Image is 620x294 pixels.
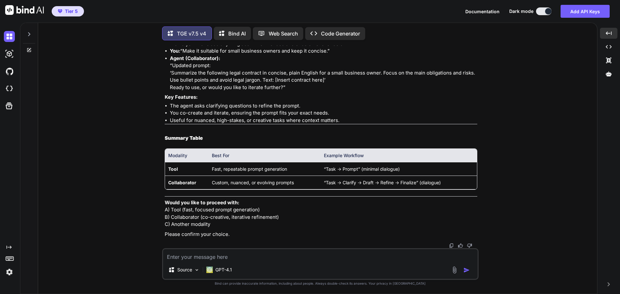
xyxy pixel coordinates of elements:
li: “Updated prompt: ‘Summarize the following legal contract in concise, plain English for a small bu... [170,55,477,91]
th: Best For [209,149,321,162]
p: TGE v7.5 v4 [177,30,206,37]
img: copy [449,243,454,248]
th: Example Workflow [321,149,477,162]
img: githubDark [4,66,15,77]
img: Pick Models [194,267,200,273]
p: GPT-4.1 [215,267,232,273]
li: Useful for nuanced, high-stakes, or creative tasks where context matters. [170,117,477,124]
strong: Tool [168,166,178,172]
p: Bind AI [228,30,246,37]
img: darkAi-studio [4,48,15,59]
th: Modality [165,149,209,162]
button: premiumTier 5 [52,6,84,16]
span: Tier 5 [65,8,78,15]
img: settings [4,267,15,278]
p: A) Tool (fast, focused prompt generation) B) Collaborator (co-creative, iterative refinement) C) ... [165,199,477,228]
img: like [458,243,463,248]
p: Web Search [269,30,298,37]
p: Code Generator [321,30,360,37]
img: darkChat [4,31,15,42]
li: The agent asks clarifying questions to refine the prompt. [170,102,477,110]
strong: Key Features: [165,94,198,100]
p: Source [177,267,192,273]
img: Bind AI [5,5,44,15]
img: icon [463,267,470,273]
strong: Summary Table [165,135,203,141]
li: You co-create and iterate, ensuring the prompt fits your exact needs. [170,109,477,117]
button: Documentation [465,8,500,15]
img: dislike [467,243,472,248]
span: Documentation [465,9,500,14]
span: Dark mode [509,8,533,15]
strong: You: [170,48,180,54]
td: “Task → Prompt” (minimal dialogue) [321,162,477,176]
p: Please confirm your choice. [165,231,477,238]
li: “Make it suitable for small business owners and keep it concise.” [170,47,477,55]
img: attachment [451,266,458,274]
img: cloudideIcon [4,83,15,94]
strong: Collaborator [168,180,196,185]
strong: Agent (Collaborator): [170,55,220,61]
p: Bind can provide inaccurate information, including about people. Always double-check its answers.... [162,281,479,286]
td: Fast, repeatable prompt generation [209,162,321,176]
td: “Task → Clarify → Draft → Refine → Finalize” (dialogue) [321,176,477,189]
img: GPT-4.1 [206,267,213,273]
img: premium [58,9,62,13]
button: Add API Keys [561,5,610,18]
td: Custom, nuanced, or evolving prompts [209,176,321,189]
strong: Would you like to proceed with: [165,199,239,206]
